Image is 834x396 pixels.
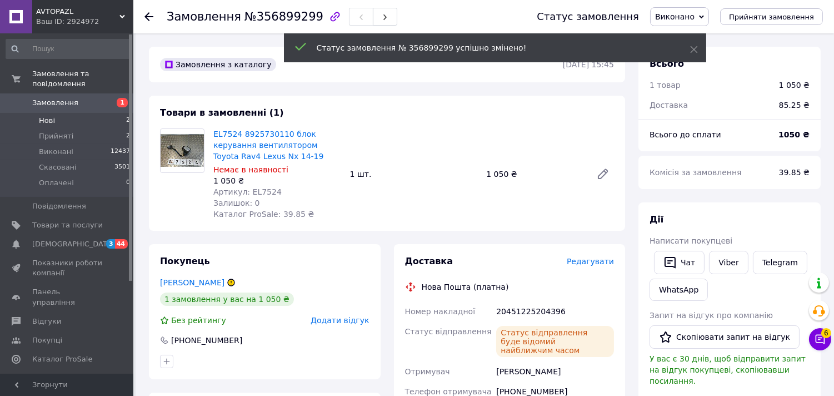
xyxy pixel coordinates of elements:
span: Покупці [32,335,62,345]
button: Чат з покупцем6 [809,328,831,350]
span: Залишок: 0 [213,199,260,207]
span: Написати покупцеві [650,236,732,245]
span: Комісія за замовлення [650,168,742,177]
span: Редагувати [567,257,614,266]
span: Замовлення [32,98,78,108]
span: Отримувач [405,367,450,376]
span: Номер накладної [405,307,476,316]
span: 2 [126,116,130,126]
span: 1 товар [650,81,681,90]
span: Відгуки [32,316,61,326]
span: 0 [126,178,130,188]
span: Каталог ProSale: 39.85 ₴ [213,210,314,219]
span: Артикул: EL7524 [213,187,282,196]
div: Статус замовлення № 356899299 успішно змінено! [317,42,662,53]
span: Скасовані [39,162,77,172]
a: Telegram [753,251,807,274]
span: 1 [117,98,128,107]
div: Повернутися назад [144,11,153,22]
button: Прийняти замовлення [720,8,823,25]
span: Повідомлення [32,201,86,211]
span: [DEMOGRAPHIC_DATA] [32,239,114,249]
div: Замовлення з каталогу [160,58,276,71]
div: 1 замовлення у вас на 1 050 ₴ [160,293,294,306]
div: Статус замовлення [537,11,639,22]
a: Viber [709,251,748,274]
img: EL7524 8925730110 блок керування вентилятором Toyota Rav4 Lexus Nx 14-19 [161,134,204,167]
span: 39.85 ₴ [779,168,810,177]
span: Немає в наявності [213,165,288,174]
span: Без рейтингу [171,316,226,325]
span: Додати відгук [311,316,369,325]
div: 20451225204396 [494,301,616,321]
div: 1 050 ₴ [779,80,810,91]
span: Прийняті [39,131,73,141]
span: Статус відправлення [405,327,492,336]
span: Виконано [655,12,695,21]
span: Товари та послуги [32,220,103,230]
input: Пошук [6,39,131,59]
span: Замовлення та повідомлення [32,69,133,89]
span: №356899299 [244,10,323,23]
a: Редагувати [592,163,614,185]
a: [PERSON_NAME] [160,278,224,287]
a: EL7524 8925730110 блок керування вентилятором Toyota Rav4 Lexus Nx 14-19 [213,130,323,161]
div: 85.25 ₴ [772,93,816,117]
span: Виконані [39,147,73,157]
span: Каталог ProSale [32,354,92,364]
span: 3501 [114,162,130,172]
span: Показники роботи компанії [32,258,103,278]
span: Оплачені [39,178,74,188]
button: Скопіювати запит на відгук [650,325,800,349]
div: 1 050 ₴ [213,175,341,186]
span: 6 [821,328,831,338]
span: Дії [650,214,663,225]
span: Всього до сплати [650,130,721,139]
span: Доставка [405,256,453,266]
a: WhatsApp [650,279,708,301]
span: Телефон отримувача [405,387,492,396]
span: 3 [106,239,115,249]
button: Чат [654,251,705,274]
div: [PERSON_NAME] [494,362,616,382]
span: 2 [126,131,130,141]
span: Покупець [160,256,210,266]
span: 44 [115,239,128,249]
div: 1 050 ₴ [482,166,587,182]
span: Прийняти замовлення [729,13,814,21]
span: У вас є 30 днів, щоб відправити запит на відгук покупцеві, скопіювавши посилання. [650,354,806,385]
div: Нова Пошта (платна) [419,281,512,293]
div: Ваш ID: 2924972 [36,17,133,27]
span: Нові [39,116,55,126]
b: 1050 ₴ [778,130,810,139]
span: Доставка [650,101,688,110]
span: Панель управління [32,287,103,307]
div: 1 шт. [346,166,482,182]
span: Товари в замовленні (1) [160,107,284,118]
span: AVTOPAZL [36,7,119,17]
span: 12437 [111,147,130,157]
span: Запит на відгук про компанію [650,311,773,320]
div: Статус відправлення буде відомий найближчим часом [496,326,614,357]
span: Замовлення [167,10,241,23]
div: [PHONE_NUMBER] [170,335,243,346]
